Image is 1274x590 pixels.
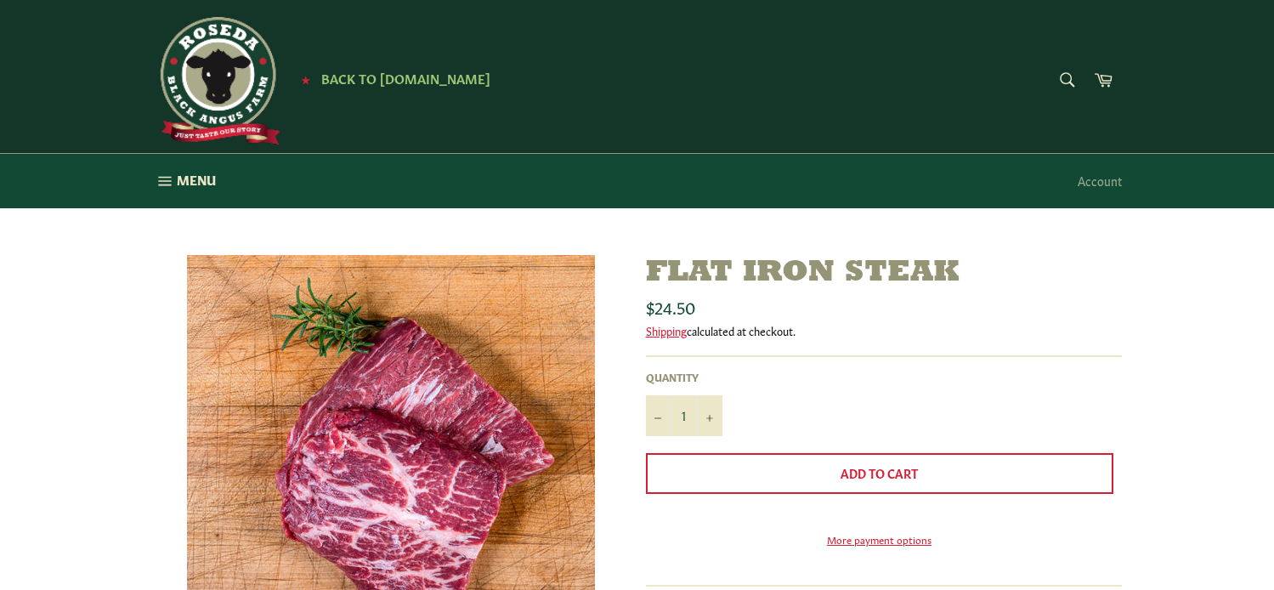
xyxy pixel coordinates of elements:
span: Back to [DOMAIN_NAME] [321,69,490,87]
label: Quantity [646,370,722,384]
div: calculated at checkout. [646,323,1122,338]
h1: Flat Iron Steak [646,255,1122,292]
span: ★ [301,72,310,86]
button: Reduce item quantity by one [646,395,671,436]
span: Add to Cart [841,464,918,481]
button: Menu [136,154,233,208]
a: More payment options [646,532,1113,547]
a: Shipping [646,322,687,338]
span: $24.50 [646,294,695,318]
span: Menu [177,171,216,189]
img: Roseda Beef [153,17,280,145]
button: Add to Cart [646,453,1113,494]
a: ★ Back to [DOMAIN_NAME] [292,72,490,86]
a: Account [1069,156,1130,206]
button: Increase item quantity by one [697,395,722,436]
